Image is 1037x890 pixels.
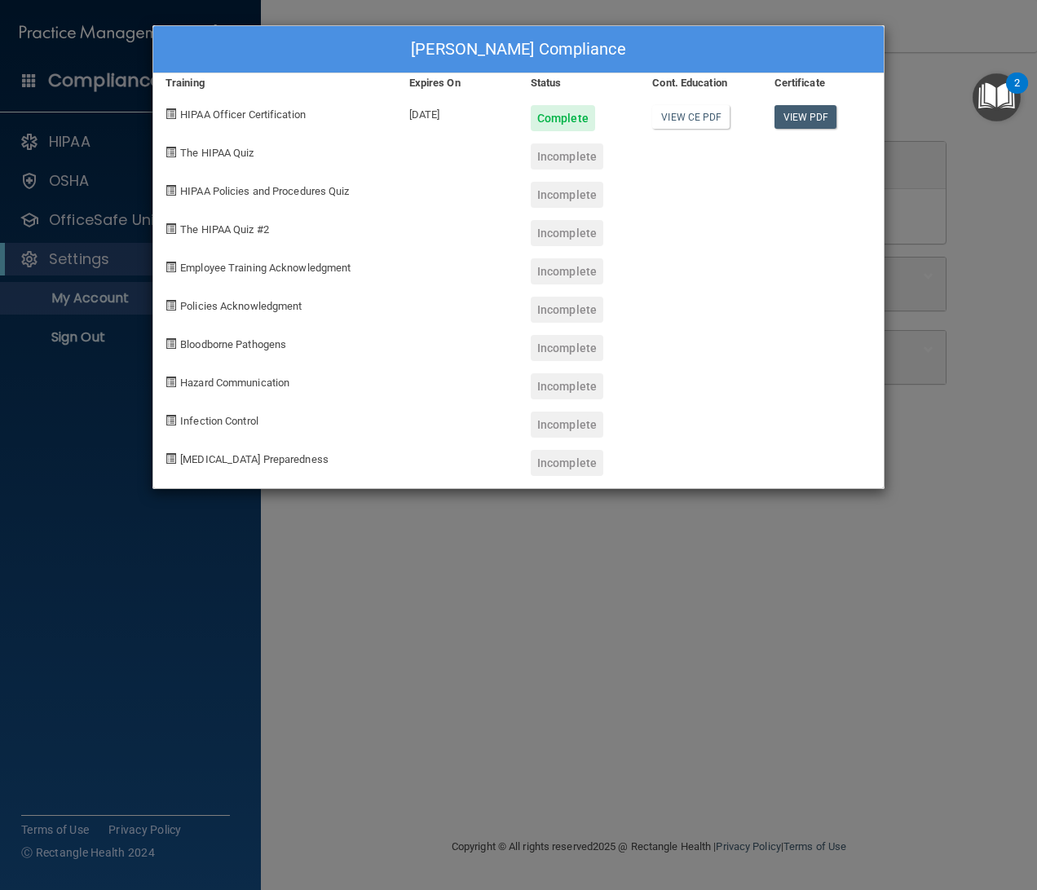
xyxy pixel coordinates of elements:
[531,450,603,476] div: Incomplete
[955,778,1017,839] iframe: Drift Widget Chat Controller
[531,105,595,131] div: Complete
[652,105,730,129] a: View CE PDF
[518,73,640,93] div: Status
[531,297,603,323] div: Incomplete
[531,335,603,361] div: Incomplete
[180,300,302,312] span: Policies Acknowledgment
[180,108,306,121] span: HIPAA Officer Certification
[531,258,603,284] div: Incomplete
[531,412,603,438] div: Incomplete
[153,26,884,73] div: [PERSON_NAME] Compliance
[640,73,761,93] div: Cont. Education
[973,73,1021,121] button: Open Resource Center, 2 new notifications
[180,415,258,427] span: Infection Control
[397,73,518,93] div: Expires On
[180,185,349,197] span: HIPAA Policies and Procedures Quiz
[774,105,837,129] a: View PDF
[397,93,518,131] div: [DATE]
[180,377,289,389] span: Hazard Communication
[180,453,329,465] span: [MEDICAL_DATA] Preparedness
[180,262,351,274] span: Employee Training Acknowledgment
[153,73,397,93] div: Training
[180,223,269,236] span: The HIPAA Quiz #2
[531,373,603,399] div: Incomplete
[531,220,603,246] div: Incomplete
[531,182,603,208] div: Incomplete
[180,147,254,159] span: The HIPAA Quiz
[180,338,286,350] span: Bloodborne Pathogens
[531,143,603,170] div: Incomplete
[762,73,884,93] div: Certificate
[1014,83,1020,104] div: 2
